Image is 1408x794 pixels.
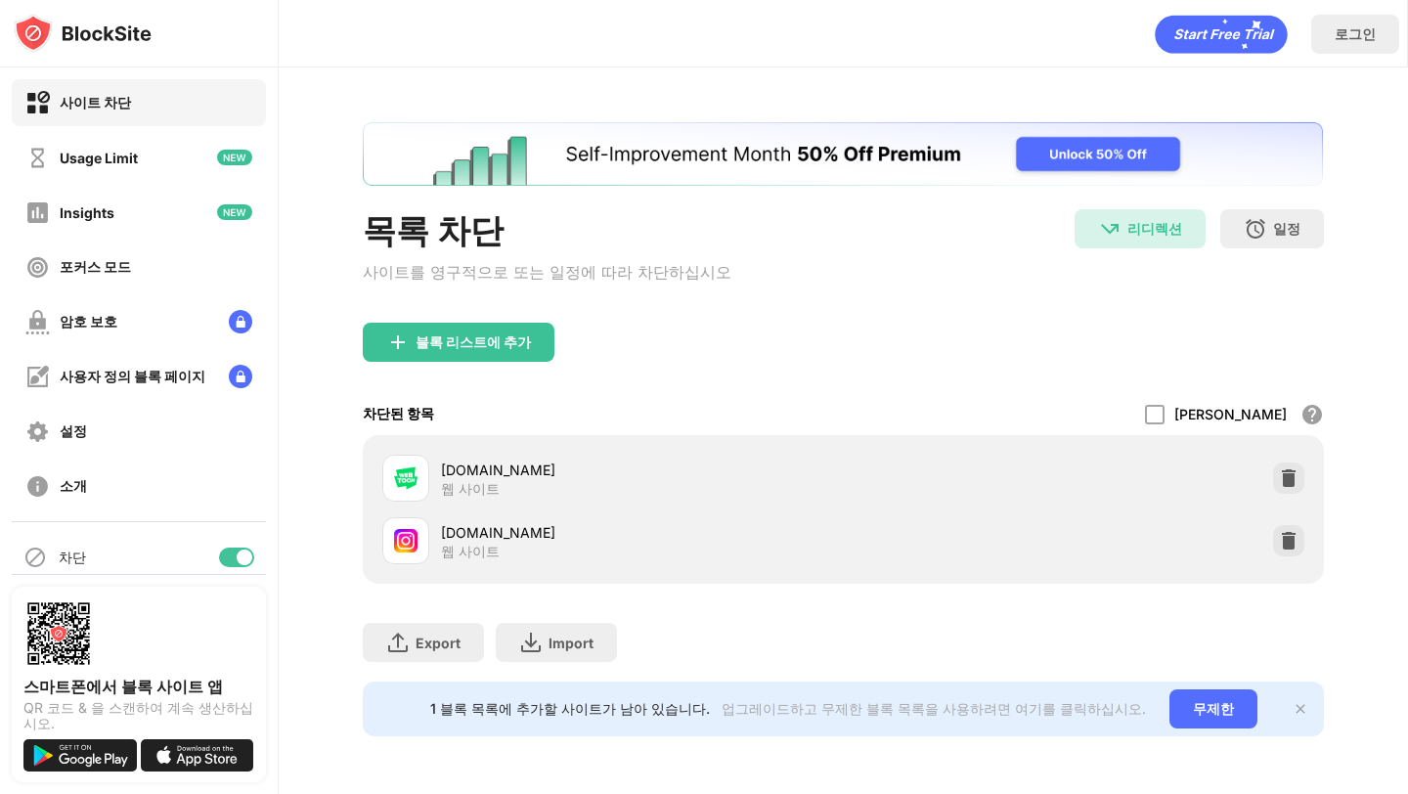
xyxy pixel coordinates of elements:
div: 설정 [60,422,87,441]
img: new-icon.svg [217,204,252,220]
div: 암호 보호 [60,313,117,331]
div: 차단된 항목 [363,405,434,423]
div: 블록 리스트에 추가 [416,334,531,350]
img: options-page-qr-code.png [23,598,94,669]
div: Export [416,635,461,651]
div: 스마트폰에서 블록 사이트 앱 [23,677,254,696]
div: animation [1155,15,1288,54]
div: 무제한 [1169,689,1257,728]
img: new-icon.svg [217,150,252,165]
img: favicons [394,529,418,552]
div: 포커스 모드 [60,258,131,277]
div: QR 코드 & 을 스캔하여 계속 생산하십시오. [23,700,254,731]
div: Insights [60,204,114,221]
img: focus-off.svg [25,255,50,280]
img: download-on-the-app-store.svg [141,739,254,772]
img: blocking-icon.svg [23,546,47,569]
div: 웹 사이트 [441,480,500,498]
div: 목록 차단 [363,209,731,254]
div: 사이트를 영구적으로 또는 일정에 따라 차단하십시오 [363,262,731,284]
div: 1 블록 목록에 추가할 사이트가 남아 있습니다. [430,700,710,719]
div: Import [549,635,594,651]
img: logo-blocksite.svg [14,14,152,53]
div: [DOMAIN_NAME] [441,522,843,543]
img: favicons [394,466,418,490]
div: Usage Limit [60,150,138,166]
div: [DOMAIN_NAME] [441,460,843,480]
img: lock-menu.svg [229,310,252,333]
img: x-button.svg [1293,701,1308,717]
img: settings-off.svg [25,419,50,444]
div: 일정 [1273,220,1300,239]
img: get-it-on-google-play.svg [23,739,137,772]
div: 웹 사이트 [441,543,500,560]
img: about-off.svg [25,474,50,499]
div: 소개 [60,477,87,496]
div: 업그레이드하고 무제한 블록 목록을 사용하려면 여기를 클릭하십시오. [722,700,1146,719]
div: 사이트 차단 [60,94,131,112]
img: customize-block-page-off.svg [25,365,50,389]
img: lock-menu.svg [229,365,252,388]
img: password-protection-off.svg [25,310,50,334]
div: 사용자 정의 블록 페이지 [60,368,205,386]
iframe: Banner [363,122,1323,186]
img: block-on.svg [25,91,50,115]
div: 리디렉션 [1127,220,1182,239]
img: insights-off.svg [25,200,50,225]
img: time-usage-off.svg [25,146,50,170]
div: 차단 [59,549,86,567]
div: 로그인 [1335,25,1376,44]
div: [PERSON_NAME] [1174,406,1287,422]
